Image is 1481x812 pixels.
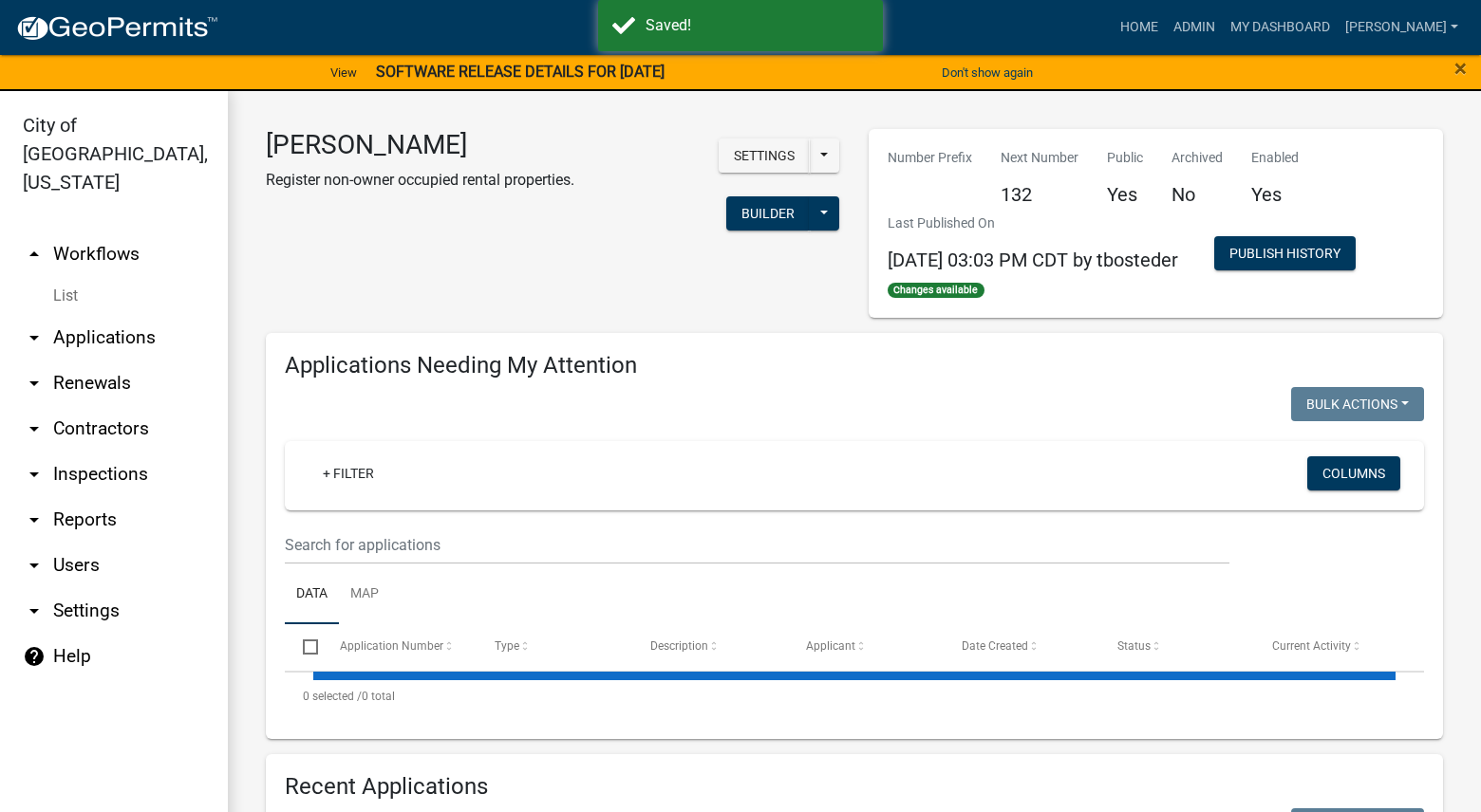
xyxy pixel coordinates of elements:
button: Publish History [1214,236,1356,270]
i: arrow_drop_down [23,463,46,486]
i: arrow_drop_down [23,508,46,531]
p: Enabled [1251,148,1299,168]
a: Home [1113,9,1166,46]
datatable-header-cell: Date Created [944,624,1099,670]
span: Type [495,639,519,653]
a: Data [285,564,339,625]
wm-modal-confirm: Workflow Publish History [1214,247,1356,262]
i: arrow_drop_down [23,372,46,395]
p: Archived [1172,148,1223,168]
i: arrow_drop_down [23,326,46,349]
h5: Yes [1251,183,1299,206]
a: Admin [1166,9,1223,46]
div: 0 total [285,673,1424,720]
span: [DATE] 03:03 PM CDT by tbosteder [888,249,1178,271]
button: Bulk Actions [1291,387,1424,421]
p: Next Number [1001,148,1078,168]
button: Columns [1307,456,1400,490]
span: Current Activity [1272,639,1351,653]
a: Map [339,564,390,625]
span: Description [650,639,708,653]
span: Date Created [962,639,1028,653]
input: Search for applications [285,526,1229,564]
h5: No [1172,183,1223,206]
h4: Recent Applications [285,773,1424,801]
p: Public [1107,148,1143,168]
datatable-header-cell: Description [632,624,788,670]
i: arrow_drop_down [23,554,46,577]
span: × [1454,55,1467,82]
datatable-header-cell: Select [285,624,321,670]
div: Saved! [646,14,869,37]
h5: Yes [1107,183,1143,206]
datatable-header-cell: Applicant [788,624,944,670]
a: [PERSON_NAME] [1338,9,1466,46]
p: Number Prefix [888,148,972,168]
span: Application Number [340,639,443,653]
i: help [23,645,46,668]
datatable-header-cell: Application Number [321,624,477,670]
h4: Applications Needing My Attention [285,352,1424,379]
a: View [323,57,365,88]
datatable-header-cell: Status [1098,624,1254,670]
datatable-header-cell: Type [477,624,632,670]
button: Don't show again [934,57,1040,88]
button: Builder [726,196,810,231]
a: + Filter [308,456,389,490]
span: Status [1117,639,1151,653]
a: My Dashboard [1223,9,1338,46]
i: arrow_drop_up [23,243,46,266]
p: Register non-owner occupied rental properties. [266,169,574,192]
button: Close [1454,57,1467,80]
p: Last Published On [888,213,1178,233]
span: 0 selected / [303,690,362,703]
strong: SOFTWARE RELEASE DETAILS FOR [DATE] [376,63,665,81]
i: arrow_drop_down [23,417,46,440]
h5: 132 [1001,183,1078,206]
i: arrow_drop_down [23,600,46,622]
button: Settings [719,138,810,173]
datatable-header-cell: Current Activity [1254,624,1410,670]
span: Changes available [888,283,984,298]
span: Applicant [806,639,855,653]
h3: [PERSON_NAME] [266,129,574,161]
